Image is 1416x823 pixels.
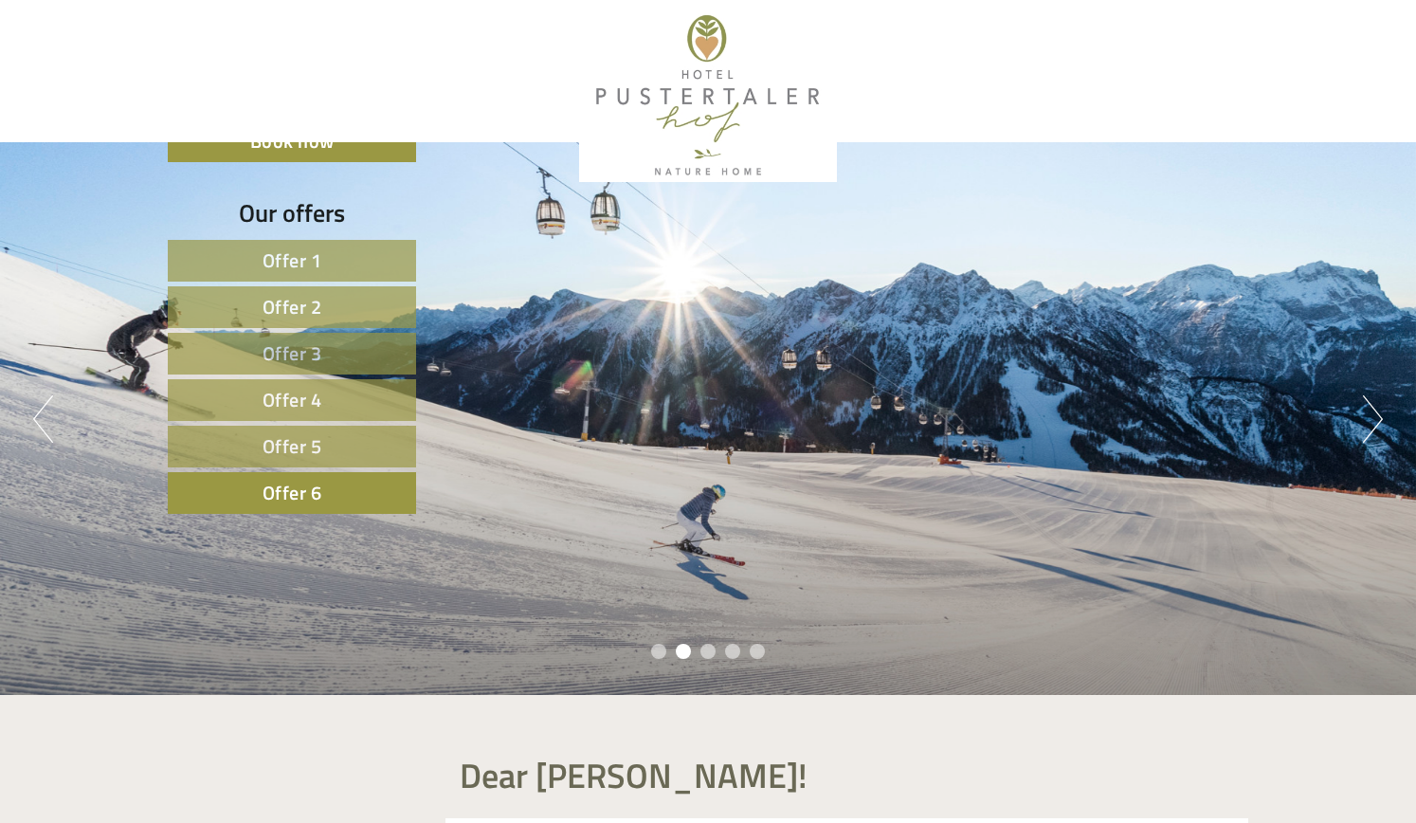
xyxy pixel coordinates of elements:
[263,338,322,368] span: Offer 3
[33,395,53,443] button: Previous
[1363,395,1383,443] button: Next
[263,246,322,275] span: Offer 1
[168,195,416,230] div: Our offers
[263,478,322,507] span: Offer 6
[263,385,322,414] span: Offer 4
[263,431,322,461] span: Offer 5
[263,292,322,321] span: Offer 2
[460,757,808,795] h1: Dear [PERSON_NAME]!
